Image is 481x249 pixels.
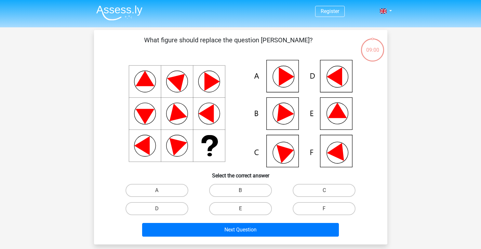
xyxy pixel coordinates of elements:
label: A [126,184,188,197]
p: What figure should replace the question [PERSON_NAME]? [104,35,353,55]
div: 09:00 [360,38,385,54]
label: F [293,202,355,215]
label: C [293,184,355,197]
label: B [209,184,272,197]
h6: Select the correct answer [104,167,377,179]
img: Assessly [96,5,142,21]
label: D [126,202,188,215]
a: Register [321,8,339,14]
label: E [209,202,272,215]
button: Next Question [142,223,339,237]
